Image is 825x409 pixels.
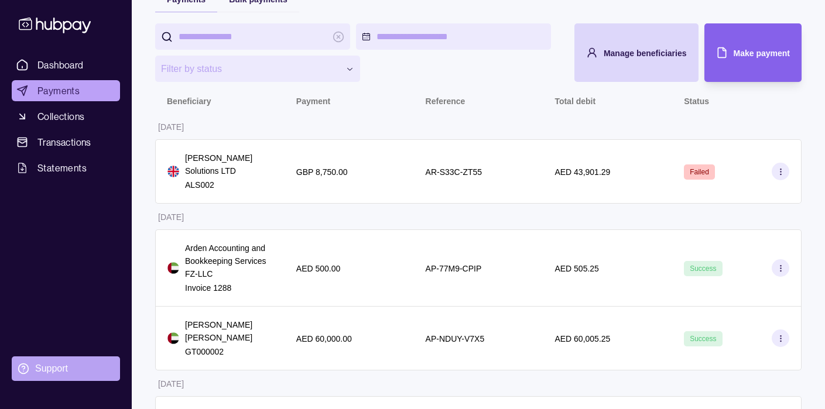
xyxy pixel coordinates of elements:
img: ae [167,332,179,344]
a: Collections [12,106,120,127]
p: [DATE] [158,379,184,389]
p: Reference [426,97,465,106]
button: Make payment [704,23,802,82]
span: Dashboard [37,58,84,72]
p: Beneficiary [167,97,211,106]
span: Success [690,335,716,343]
span: Success [690,264,716,273]
p: AED 43,901.29 [554,167,610,177]
p: AP-77M9-CPIP [426,264,482,273]
a: Support [12,356,120,381]
p: GBP 8,750.00 [296,167,348,177]
p: [PERSON_NAME] [PERSON_NAME] [185,318,273,344]
a: Statements [12,157,120,178]
p: Status [684,97,709,106]
p: ALS002 [185,178,273,191]
p: Invoice 1288 [185,281,273,294]
a: Transactions [12,132,120,153]
span: Manage beneficiaries [604,49,687,58]
p: AED 500.00 [296,264,341,273]
p: AR-S33C-ZT55 [426,167,482,177]
span: Make payment [734,49,790,58]
p: [DATE] [158,122,184,132]
span: Collections [37,109,84,123]
p: AED 60,005.25 [554,334,610,343]
p: AED 505.25 [554,264,599,273]
button: Manage beneficiaries [574,23,699,82]
div: Support [35,362,68,375]
span: Statements [37,161,87,175]
span: Transactions [37,135,91,149]
a: Dashboard [12,54,120,75]
p: Payment [296,97,330,106]
span: Payments [37,84,80,98]
img: gb [167,166,179,177]
p: AP-NDUY-V7X5 [426,334,485,343]
p: [PERSON_NAME] Solutions LTD [185,152,273,177]
span: Failed [690,168,709,176]
p: Arden Accounting and Bookkeeping Services FZ-LLC [185,242,273,280]
p: AED 60,000.00 [296,334,352,343]
p: GT000002 [185,345,273,358]
p: Total debit [554,97,595,106]
p: [DATE] [158,212,184,222]
input: search [179,23,327,50]
a: Payments [12,80,120,101]
img: ae [167,262,179,274]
